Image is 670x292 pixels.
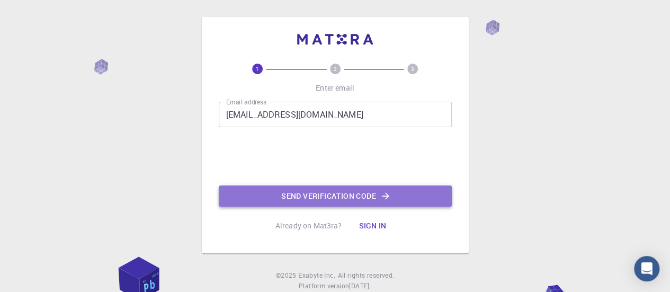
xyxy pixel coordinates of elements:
span: [DATE] . [349,281,371,290]
button: Send verification code [219,185,452,207]
iframe: reCAPTCHA [255,136,416,177]
button: Sign in [350,215,395,236]
a: [DATE]. [349,281,371,291]
span: All rights reserved. [337,270,394,281]
span: Platform version [299,281,349,291]
p: Already on Mat3ra? [275,220,342,231]
a: Exabyte Inc. [298,270,335,281]
span: © 2025 [276,270,298,281]
text: 3 [411,65,414,73]
span: Exabyte Inc. [298,271,335,279]
text: 2 [334,65,337,73]
text: 1 [256,65,259,73]
label: Email address [226,98,266,107]
p: Enter email [316,83,354,93]
div: Open Intercom Messenger [634,256,659,281]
